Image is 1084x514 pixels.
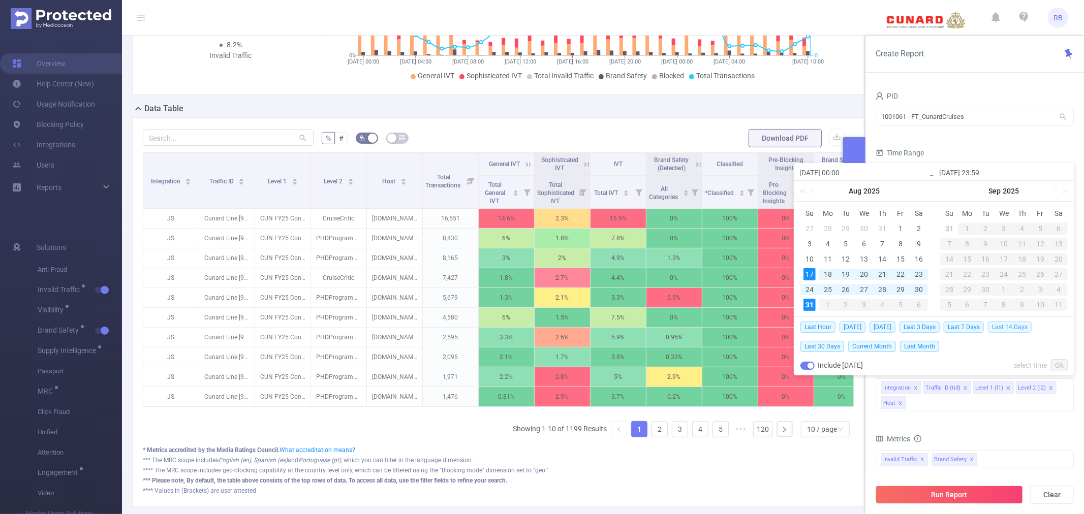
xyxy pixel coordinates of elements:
[876,92,884,100] i: icon: user
[858,283,870,296] div: 27
[793,188,798,191] i: icon: caret-up
[819,221,837,236] td: July 28, 2025
[37,237,66,258] span: Solutions
[800,221,819,236] td: July 27, 2025
[12,155,54,175] a: Users
[977,282,995,297] td: September 30, 2025
[489,160,520,168] span: General IVT
[326,134,331,142] span: %
[683,188,689,191] i: icon: caret-up
[624,188,629,191] i: icon: caret-up
[1002,181,1020,201] a: 2025
[1013,221,1031,236] td: September 4, 2025
[913,222,925,235] div: 2
[876,92,898,100] span: PID
[822,156,857,172] span: Brand Safety (Blocked)
[913,238,925,250] div: 9
[576,176,590,208] i: Filter menu
[238,177,244,183] div: Sort
[977,267,995,282] td: September 23, 2025
[940,267,958,282] td: September 21, 2025
[894,253,907,265] div: 15
[1048,385,1054,392] i: icon: close
[520,176,534,208] i: Filter menu
[939,167,1069,179] input: End date
[894,283,907,296] div: 29
[819,282,837,297] td: August 25, 2025
[754,422,772,437] a: 120
[1049,251,1068,267] td: September 20, 2025
[819,267,837,282] td: August 18, 2025
[1013,356,1047,375] a: select time
[837,282,855,297] td: August 26, 2025
[185,177,191,180] i: icon: caret-up
[819,297,837,312] td: September 1, 2025
[803,299,816,311] div: 31
[595,189,620,197] span: Total IVT
[913,283,925,296] div: 30
[873,282,891,297] td: August 28, 2025
[876,486,1023,504] button: Run Report
[910,221,928,236] td: August 2, 2025
[894,222,907,235] div: 1
[1049,221,1068,236] td: September 6, 2025
[840,238,852,250] div: 5
[837,236,855,251] td: August 5, 2025
[837,221,855,236] td: July 29, 2025
[800,267,819,282] td: August 17, 2025
[705,189,735,197] span: *Classified
[891,297,910,312] td: September 5, 2025
[873,221,891,236] td: July 31, 2025
[1049,297,1068,312] td: October 11, 2025
[855,221,874,236] td: July 30, 2025
[632,176,646,208] i: Filter menu
[858,238,870,250] div: 6
[1031,251,1049,267] td: September 19, 2025
[1031,297,1049,312] td: October 10, 2025
[367,209,422,228] p: [DOMAIN_NAME]
[38,306,67,313] span: Visibility
[652,421,668,437] li: 2
[995,297,1013,312] td: October 8, 2025
[37,177,61,198] a: Reports
[38,327,82,334] span: Brand Safety
[12,135,75,155] a: Integrations
[38,469,81,476] span: Engagement
[37,183,61,191] span: Reports
[819,236,837,251] td: August 4, 2025
[505,58,536,65] tspan: [DATE] 12:00
[557,58,589,65] tspan: [DATE] 16:00
[485,181,506,205] span: Total General IVT
[855,282,874,297] td: August 27, 2025
[1031,267,1049,282] td: September 26, 2025
[873,206,891,221] th: Thu
[819,206,837,221] th: Mon
[1049,282,1068,297] td: October 4, 2025
[815,52,818,59] tspan: 0
[534,72,594,80] span: Total Invalid Traffic
[452,58,484,65] tspan: [DATE] 08:00
[958,206,977,221] th: Mon
[714,58,745,65] tspan: [DATE] 04:00
[803,268,816,280] div: 17
[661,58,693,65] tspan: [DATE] 00:00
[733,421,749,437] li: Next 5 Pages
[1013,206,1031,221] th: Thu
[958,297,977,312] td: October 6, 2025
[840,253,852,265] div: 12
[1031,206,1049,221] th: Fri
[792,188,798,195] div: Sort
[739,188,745,191] i: icon: caret-up
[744,176,758,208] i: Filter menu
[891,251,910,267] td: August 15, 2025
[1057,181,1070,201] a: Next year (Control + right)
[189,50,273,61] div: Invalid Traffic
[940,251,958,267] td: September 14, 2025
[995,282,1013,297] td: October 1, 2025
[840,222,852,235] div: 29
[803,238,816,250] div: 3
[925,381,961,395] div: Traffic ID (tid)
[803,253,816,265] div: 10
[910,206,928,221] th: Sat
[807,422,837,437] div: 10 / page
